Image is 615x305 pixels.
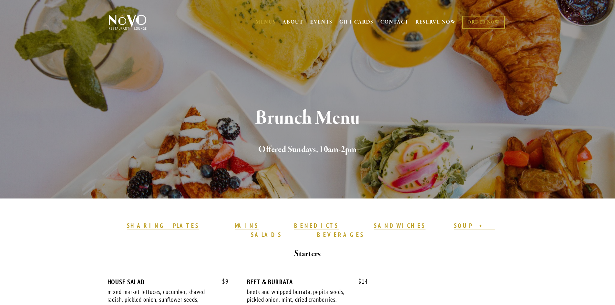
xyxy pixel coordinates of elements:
a: EVENTS [310,19,333,25]
a: SOUP + SALADS [251,222,495,239]
a: ABOUT [282,19,303,25]
a: BEVERAGES [317,231,364,239]
span: $ [358,278,362,285]
strong: MAINS [235,222,259,229]
a: SANDWICHES [374,222,425,230]
strong: SANDWICHES [374,222,425,229]
span: 14 [352,278,368,285]
strong: Starters [294,248,321,259]
a: RESERVE NOW [415,16,456,28]
a: BENEDICTS [294,222,339,230]
a: ORDER NOW [462,16,505,29]
strong: SHARING PLATES [127,222,199,229]
img: Novo Restaurant &amp; Lounge [108,14,148,30]
a: MAINS [235,222,259,230]
h2: Offered Sundays, 10am-2pm [119,143,496,157]
div: BEET & BURRATA [247,278,368,286]
a: CONTACT [380,16,409,28]
h1: Brunch Menu [119,108,496,129]
a: SHARING PLATES [127,222,199,230]
a: MENUS [256,19,276,25]
div: HOUSE SALAD [108,278,229,286]
span: 9 [216,278,229,285]
strong: BENEDICTS [294,222,339,229]
span: $ [222,278,225,285]
a: GIFT CARDS [339,16,374,28]
strong: BEVERAGES [317,231,364,239]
